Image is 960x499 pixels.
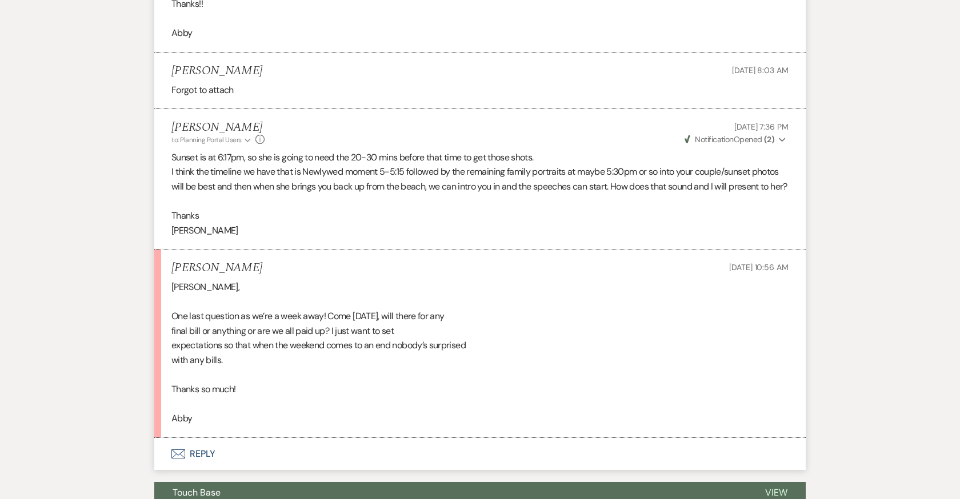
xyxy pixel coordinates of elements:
h5: [PERSON_NAME] [171,64,262,78]
h5: [PERSON_NAME] [171,120,265,135]
button: to: Planning Portal Users [171,135,253,145]
span: [DATE] 7:36 PM [734,122,789,132]
h5: [PERSON_NAME] [171,261,262,275]
p: I think the timeline we have that is Newlywed moment 5-5:15 followed by the remaining family port... [171,164,789,194]
div: Forgot to attach [171,83,789,98]
button: NotificationOpened (2) [683,134,789,146]
button: Reply [154,438,806,470]
p: Thanks [171,208,789,223]
span: Touch Base [173,486,221,498]
p: Sunset is at 6:17pm, so she is going to need the 20-30 mins before that time to get those shots. [171,150,789,165]
span: to: Planning Portal Users [171,135,242,144]
span: View [765,486,787,498]
span: Notification [695,134,733,144]
p: [PERSON_NAME] [171,223,789,238]
span: [DATE] 8:03 AM [732,65,789,75]
strong: ( 2 ) [764,134,774,144]
span: [DATE] 10:56 AM [729,262,789,272]
span: Opened [685,134,774,144]
div: [PERSON_NAME], One last question as we’re a week away! Come [DATE], will there for any final bill... [171,280,789,426]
